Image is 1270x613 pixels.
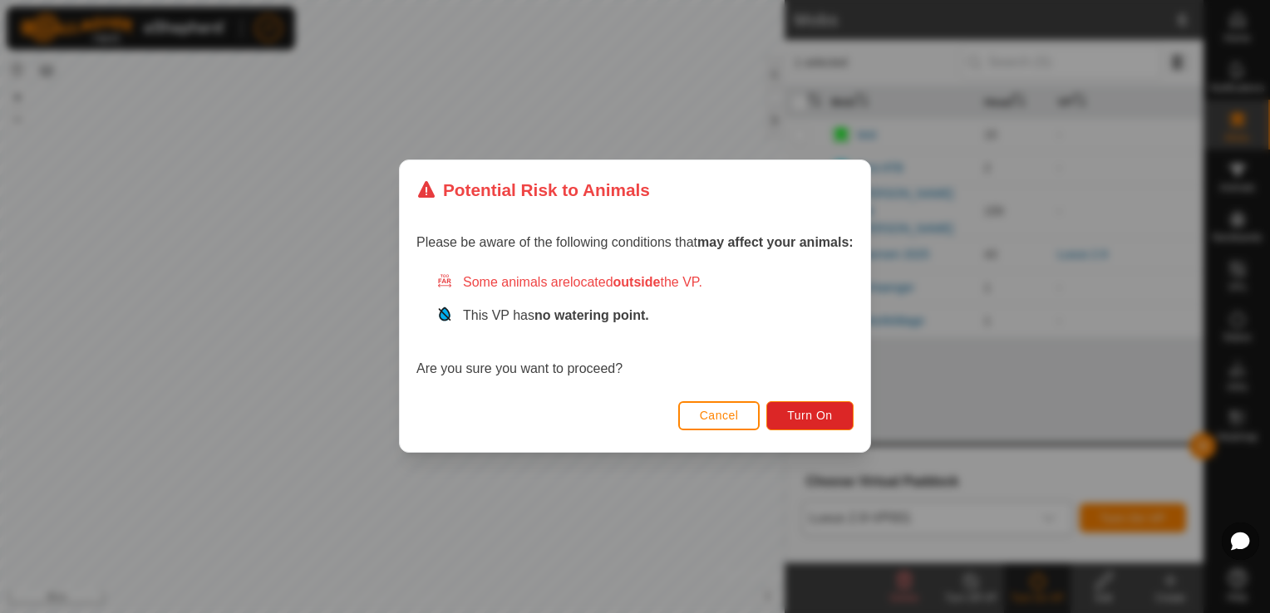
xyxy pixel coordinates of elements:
[570,276,702,290] span: located the VP.
[416,177,650,203] div: Potential Risk to Animals
[700,409,739,423] span: Cancel
[416,236,854,250] span: Please be aware of the following conditions that
[416,273,854,380] div: Are you sure you want to proceed?
[678,401,761,430] button: Cancel
[534,309,649,323] strong: no watering point.
[463,309,649,323] span: This VP has
[697,236,854,250] strong: may affect your animals:
[767,401,854,430] button: Turn On
[613,276,661,290] strong: outside
[436,273,854,293] div: Some animals are
[788,409,833,423] span: Turn On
